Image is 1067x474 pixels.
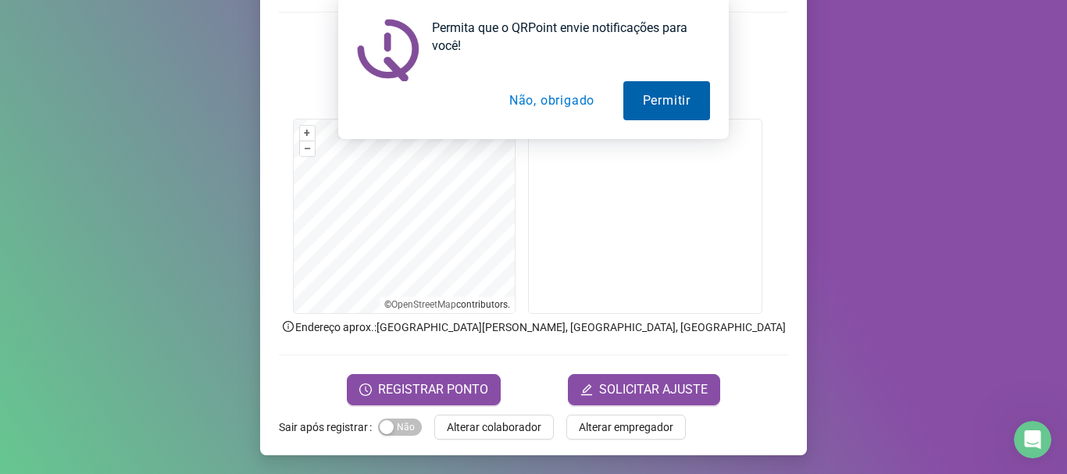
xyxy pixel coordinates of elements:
span: info-circle [281,319,295,333]
iframe: Intercom live chat [1014,421,1051,458]
button: Alterar empregador [566,415,686,440]
button: Permitir [623,81,710,120]
span: edit [580,383,593,396]
div: Permita que o QRPoint envie notificações para você! [419,19,710,55]
span: Alterar empregador [579,419,673,436]
button: editSOLICITAR AJUSTE [568,374,720,405]
button: Não, obrigado [490,81,614,120]
li: © contributors. [384,299,510,310]
label: Sair após registrar [279,415,378,440]
a: OpenStreetMap [391,299,456,310]
span: SOLICITAR AJUSTE [599,380,708,399]
img: notification icon [357,19,419,81]
span: REGISTRAR PONTO [378,380,488,399]
p: Endereço aprox. : [GEOGRAPHIC_DATA][PERSON_NAME], [GEOGRAPHIC_DATA], [GEOGRAPHIC_DATA] [279,319,788,336]
button: REGISTRAR PONTO [347,374,501,405]
button: Alterar colaborador [434,415,554,440]
span: clock-circle [359,383,372,396]
span: Alterar colaborador [447,419,541,436]
button: – [300,141,315,156]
